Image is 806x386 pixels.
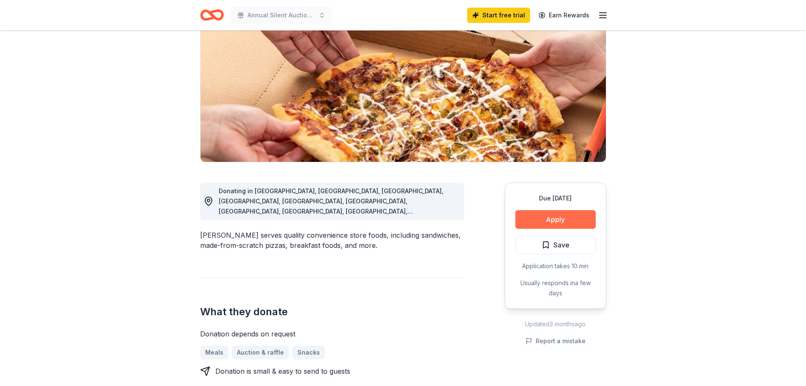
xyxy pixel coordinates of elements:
button: Apply [515,210,596,229]
button: Save [515,236,596,254]
a: Earn Rewards [534,8,594,23]
button: Annual Silent Auction at the [GEOGRAPHIC_DATA] Soup Supper [231,7,332,24]
div: [PERSON_NAME] serves quality convenience store foods, including sandwiches, made-from-scratch piz... [200,230,464,250]
div: Updated 3 months ago [505,319,606,329]
div: Application takes 10 min [515,261,596,271]
a: Home [200,5,224,25]
div: Donation is small & easy to send to guests [215,366,350,376]
span: Donating in [GEOGRAPHIC_DATA], [GEOGRAPHIC_DATA], [GEOGRAPHIC_DATA], [GEOGRAPHIC_DATA], [GEOGRAPH... [219,187,443,245]
a: Auction & raffle [232,346,289,359]
button: Report a mistake [525,336,586,346]
h2: What they donate [200,305,464,319]
a: Meals [200,346,228,359]
a: Start free trial [467,8,530,23]
span: Save [553,239,569,250]
span: Annual Silent Auction at the [GEOGRAPHIC_DATA] Soup Supper [248,10,315,20]
div: Usually responds in a few days [515,278,596,298]
div: Donation depends on request [200,329,464,339]
a: Snacks [292,346,325,359]
div: Due [DATE] [515,193,596,203]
